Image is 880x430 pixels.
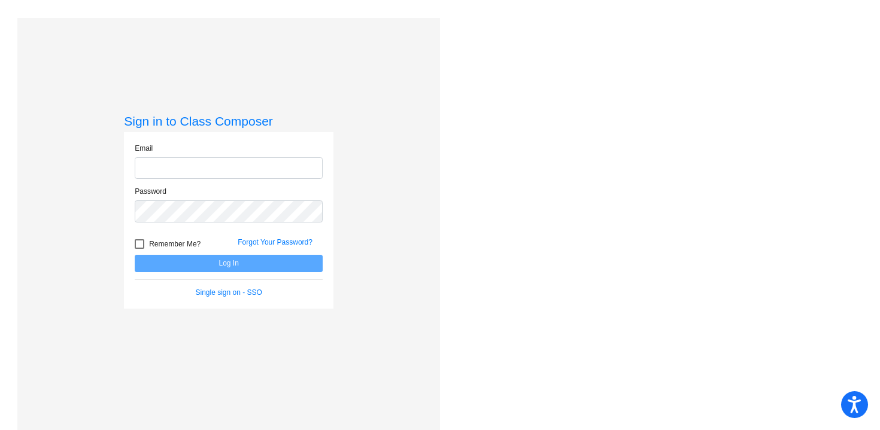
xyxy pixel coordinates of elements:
[124,114,333,129] h3: Sign in to Class Composer
[135,186,166,197] label: Password
[135,255,323,272] button: Log In
[238,238,312,246] a: Forgot Your Password?
[135,143,153,154] label: Email
[196,288,262,297] a: Single sign on - SSO
[149,237,201,251] span: Remember Me?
